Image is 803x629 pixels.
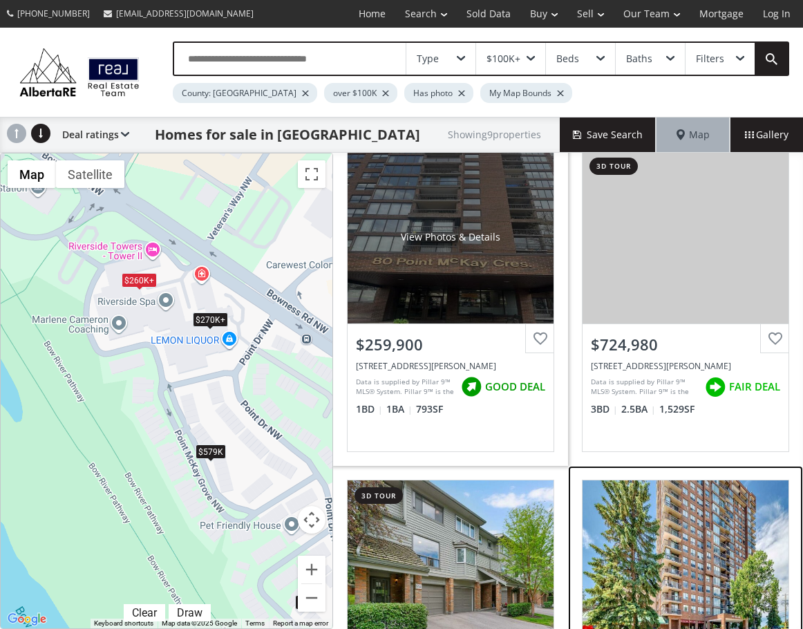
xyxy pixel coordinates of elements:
[416,402,443,416] span: 793 SF
[298,506,325,534] button: Map camera controls
[356,402,383,416] span: 1 BD
[591,402,618,416] span: 3 BD
[273,619,328,627] a: Report a map error
[485,379,545,394] span: GOOD DEAL
[457,373,485,401] img: rating icon
[173,606,206,619] div: Draw
[448,129,541,140] h2: Showing 9 properties
[404,83,473,103] div: Has photo
[298,160,325,188] button: Toggle fullscreen view
[4,610,50,628] img: Google
[193,312,228,327] div: $270K+
[677,128,710,142] span: Map
[155,125,420,144] h1: Homes for sale in [GEOGRAPHIC_DATA]
[295,595,325,610] div: $725K
[730,118,803,152] div: Gallery
[17,8,90,19] span: [PHONE_NUMBER]
[701,373,729,401] img: rating icon
[656,118,730,152] div: Map
[591,377,698,397] div: Data is supplied by Pillar 9™ MLS® System. Pillar 9™ is the owner of the copyright in its MLS® Sy...
[333,136,568,465] a: View Photos & Details$259,900[STREET_ADDRESS][PERSON_NAME]Data is supplied by Pillar 9™ MLS® Syst...
[169,606,211,619] div: Click to draw.
[97,1,261,26] a: [EMAIL_ADDRESS][DOMAIN_NAME]
[356,334,545,355] div: $259,900
[386,402,413,416] span: 1 BA
[356,360,545,372] div: 80 Point Mckay Crescent NW #404, Calgary, AB T3B 4W4
[116,8,254,19] span: [EMAIL_ADDRESS][DOMAIN_NAME]
[480,83,572,103] div: My Map Bounds
[568,136,803,465] a: 3d tour$724,980[STREET_ADDRESS][PERSON_NAME]Data is supplied by Pillar 9™ MLS® System. Pillar 9™ ...
[56,160,124,188] button: Show satellite imagery
[591,334,780,355] div: $724,980
[298,556,325,583] button: Zoom in
[556,54,579,64] div: Beds
[591,360,780,372] div: 408 Point Mckay Gardens NW, Calgary, AB T3B 4V8
[245,619,265,627] a: Terms
[94,619,153,628] button: Keyboard shortcuts
[417,54,439,64] div: Type
[196,444,226,459] div: $579K
[324,83,397,103] div: over $100K
[8,160,56,188] button: Show street map
[560,118,656,152] button: Save Search
[745,128,788,142] span: Gallery
[626,54,652,64] div: Baths
[162,619,237,627] span: Map data ©2025 Google
[486,54,520,64] div: $100K+
[696,54,724,64] div: Filters
[621,402,656,416] span: 2.5 BA
[173,83,317,103] div: County: [GEOGRAPHIC_DATA]
[55,118,129,152] div: Deal ratings
[129,606,160,619] div: Clear
[729,379,780,394] span: FAIR DEAL
[124,606,165,619] div: Click to clear.
[4,610,50,628] a: Open this area in Google Maps (opens a new window)
[356,377,454,397] div: Data is supplied by Pillar 9™ MLS® System. Pillar 9™ is the owner of the copyright in its MLS® Sy...
[122,273,157,288] div: $260K+
[298,584,325,612] button: Zoom out
[14,45,145,100] img: Logo
[401,230,500,244] div: View Photos & Details
[659,402,695,416] span: 1,529 SF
